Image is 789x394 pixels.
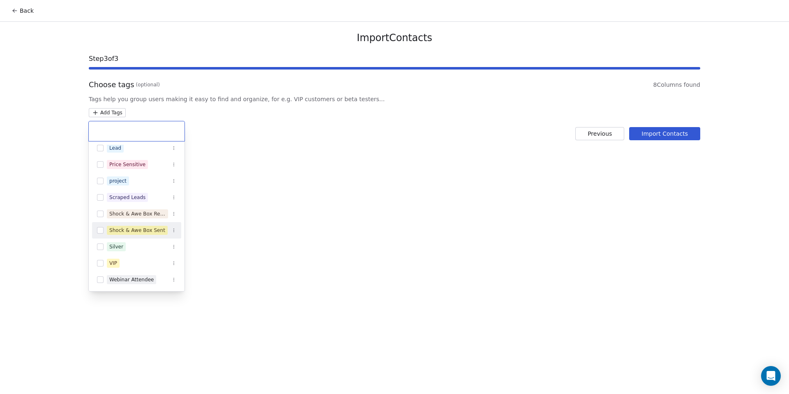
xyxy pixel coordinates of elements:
[109,177,127,185] div: project
[109,194,145,201] div: Scraped Leads
[109,210,166,218] div: Shock & Awe Box Returned
[109,260,117,267] div: VIP
[109,243,123,250] div: Silver
[109,144,121,152] div: Lead
[109,161,145,168] div: Price Sensitive
[109,276,154,283] div: Webinar Attendee
[109,227,165,234] div: Shock & Awe Box Sent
